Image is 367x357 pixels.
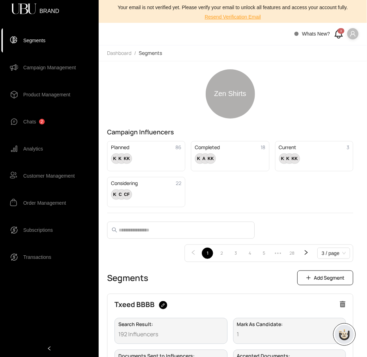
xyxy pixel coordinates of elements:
span: Customer Management [23,169,75,183]
div: KK [290,153,300,164]
span: Completed [195,145,220,150]
div: KK [122,153,132,164]
div: Your email is not verified yet. Please verify your email to unlock all features and access your a... [103,4,363,23]
a: 5 [259,248,269,259]
span: 22 [176,181,181,186]
span: 3 [347,145,349,150]
a: 4 [244,248,255,259]
span: Mark As Candidate : [237,322,342,327]
span: Search Result : [118,322,224,327]
div: Page Size [317,248,350,259]
span: Order Management [23,196,66,210]
span: Planned [111,145,129,150]
span: Considering [111,181,138,186]
div: CF [116,189,127,200]
span: Add Segment [314,274,344,282]
span: Subscriptions [23,223,53,237]
span: Chats [23,115,36,129]
a: 28 [287,248,297,259]
li: Next 5 Pages [272,248,284,259]
span: left [191,250,196,255]
span: Current [279,145,297,150]
div: KK [195,153,205,164]
a: 2 [216,248,227,259]
h3: Segments [107,272,148,283]
span: user [350,31,356,37]
span: Segments [139,50,162,56]
div: KK [116,153,127,164]
span: Txeed BBBB [114,301,167,310]
span: search [112,227,117,233]
span: 3 / page [322,248,346,259]
li: Next Page [300,248,312,259]
div: 3 [338,28,344,34]
span: 2 [39,119,45,125]
span: left [47,346,52,351]
span: right [303,250,309,255]
li: Previous Page [188,248,199,259]
div: KK [205,153,216,164]
div: AA [200,153,211,164]
div: KK [284,153,295,164]
span: 192 Influencers [118,331,224,338]
span: Product Management [23,88,70,102]
h5: Campaign Influencers [107,127,353,137]
div: KK [111,153,122,164]
button: left [188,248,199,259]
span: 18 [261,145,266,150]
span: Transactions [23,250,51,264]
span: plus [306,275,311,280]
span: Campaign Management [23,60,76,75]
a: 3 [230,248,241,259]
span: Whats New? [302,31,330,37]
span: Zen Shirts [214,88,246,99]
a: 1 [202,248,213,259]
span: 1 [237,331,342,338]
div: CF [122,189,132,200]
div: KK [279,153,290,164]
button: Add Segment [297,270,353,285]
span: Analytics [23,142,43,156]
span: BRAND [39,8,59,10]
span: Dashboard [107,50,131,56]
button: Resend Verification Email [199,11,267,23]
span: Resend Verification Email [205,13,261,21]
span: ••• [272,248,284,259]
div: KK [111,189,122,200]
button: right [300,248,312,259]
span: 86 [175,145,181,150]
img: chatboticon-C4A3G2IU.png [337,327,352,342]
span: Segments [23,33,45,47]
li: / [134,50,136,57]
